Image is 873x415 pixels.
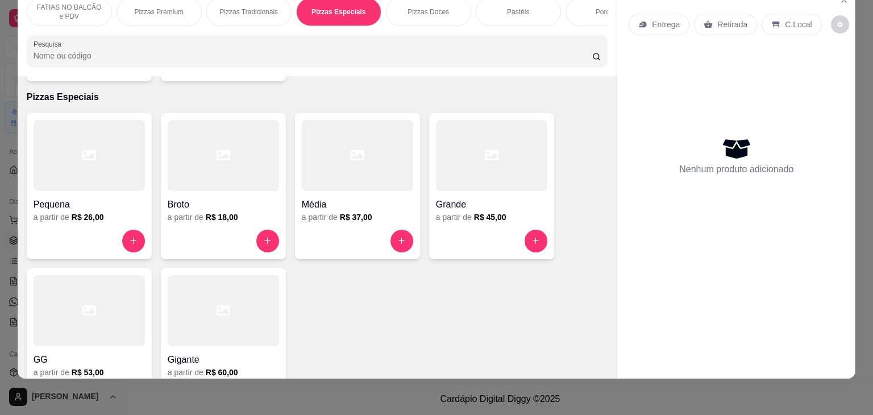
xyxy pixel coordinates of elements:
h4: Gigante [168,353,279,367]
button: decrease-product-quantity [831,15,849,34]
p: Pizzas Premium [134,7,184,16]
button: increase-product-quantity [122,230,145,252]
p: Retirada [717,19,747,30]
div: a partir de [34,211,145,223]
p: Pizzas Doces [408,7,449,16]
button: increase-product-quantity [525,230,547,252]
div: a partir de [34,367,145,378]
h6: R$ 18,00 [206,211,238,223]
h4: Pequena [34,198,145,211]
p: Pizzas Especiais [311,7,365,16]
div: a partir de [302,211,413,223]
label: Pesquisa [34,39,65,49]
div: a partir de [168,211,279,223]
p: Pastéis [507,7,529,16]
h4: Média [302,198,413,211]
p: C.Local [785,19,812,30]
p: Pizzas Especiais [27,90,608,104]
button: increase-product-quantity [390,230,413,252]
h6: R$ 53,00 [72,367,104,378]
div: a partir de [436,211,547,223]
h4: Broto [168,198,279,211]
p: FATIAS NO BALCÃO e PDV [36,3,102,21]
p: Nenhum produto adicionado [679,163,793,176]
h6: R$ 45,00 [474,211,506,223]
input: Pesquisa [34,50,592,61]
h6: R$ 37,00 [340,211,372,223]
button: increase-product-quantity [256,230,279,252]
p: Pizzas Tradicionais [219,7,278,16]
p: Porções [596,7,621,16]
h6: R$ 26,00 [72,211,104,223]
div: a partir de [168,367,279,378]
h6: R$ 60,00 [206,367,238,378]
h4: GG [34,353,145,367]
h4: Grande [436,198,547,211]
p: Entrega [652,19,680,30]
